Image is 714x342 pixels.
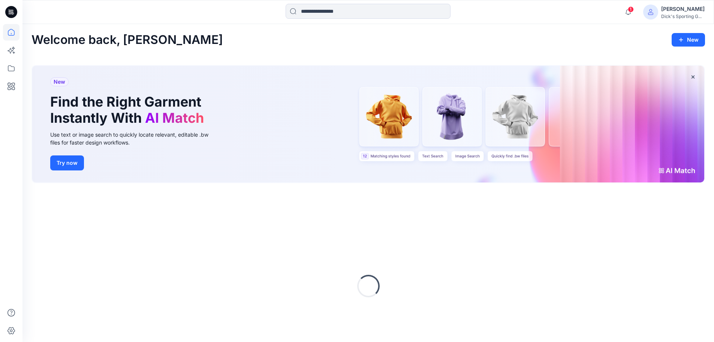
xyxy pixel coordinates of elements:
[50,131,219,146] div: Use text or image search to quickly locate relevant, editable .bw files for faster design workflows.
[50,155,84,170] button: Try now
[145,110,204,126] span: AI Match
[628,6,634,12] span: 1
[661,5,705,14] div: [PERSON_NAME]
[31,33,223,47] h2: Welcome back, [PERSON_NAME]
[648,9,654,15] svg: avatar
[672,33,705,47] button: New
[54,77,65,86] span: New
[50,94,208,126] h1: Find the Right Garment Instantly With
[661,14,705,19] div: Dick's Sporting G...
